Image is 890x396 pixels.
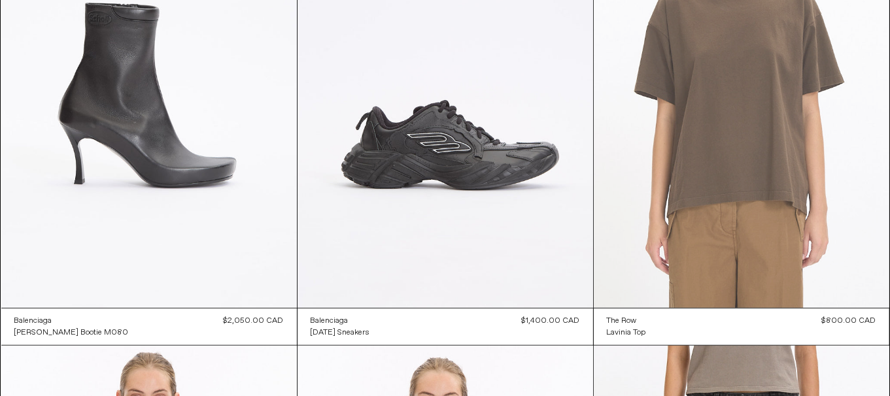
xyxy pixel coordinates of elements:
[607,327,646,338] a: Lavinia Top
[522,315,580,327] div: $1,400.00 CAD
[224,315,284,327] div: $2,050.00 CAD
[14,327,129,338] div: [PERSON_NAME] Bootie M080
[311,327,370,338] a: [DATE] Sneakers
[607,316,637,327] div: The Row
[311,315,370,327] a: Balenciaga
[607,315,646,327] a: The Row
[311,316,349,327] div: Balenciaga
[14,316,52,327] div: Balenciaga
[14,315,129,327] a: Balenciaga
[822,315,876,327] div: $800.00 CAD
[14,327,129,338] a: [PERSON_NAME] Bootie M080
[311,327,370,338] div: [DATE] Sneakers
[607,327,646,338] div: Lavinia Top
